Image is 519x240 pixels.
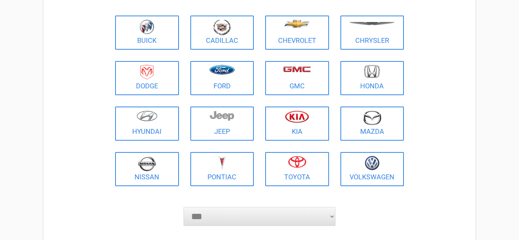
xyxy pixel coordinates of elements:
a: Nissan [115,152,179,186]
img: toyota [288,156,306,168]
img: honda [364,65,380,78]
a: Kia [265,107,329,141]
img: mazda [362,110,381,125]
a: Honda [340,61,404,95]
a: Chrysler [340,16,404,50]
a: Jeep [190,107,254,141]
img: nissan [138,156,156,171]
img: ford [209,65,235,75]
a: Hyundai [115,107,179,141]
img: cadillac [213,19,231,35]
a: Dodge [115,61,179,95]
a: Chevrolet [265,16,329,50]
a: Mazda [340,107,404,141]
a: Ford [190,61,254,95]
img: volkswagen [365,156,380,171]
a: GMC [265,61,329,95]
a: Pontiac [190,152,254,186]
img: gmc [283,66,311,72]
img: pontiac [218,156,226,170]
a: Cadillac [190,16,254,50]
img: chrysler [349,22,395,25]
a: Volkswagen [340,152,404,186]
a: Buick [115,16,179,50]
img: kia [285,110,309,123]
img: chevrolet [284,20,310,28]
img: buick [139,19,154,35]
a: Toyota [265,152,329,186]
img: hyundai [136,110,158,121]
img: jeep [210,110,234,121]
img: dodge [140,65,153,80]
